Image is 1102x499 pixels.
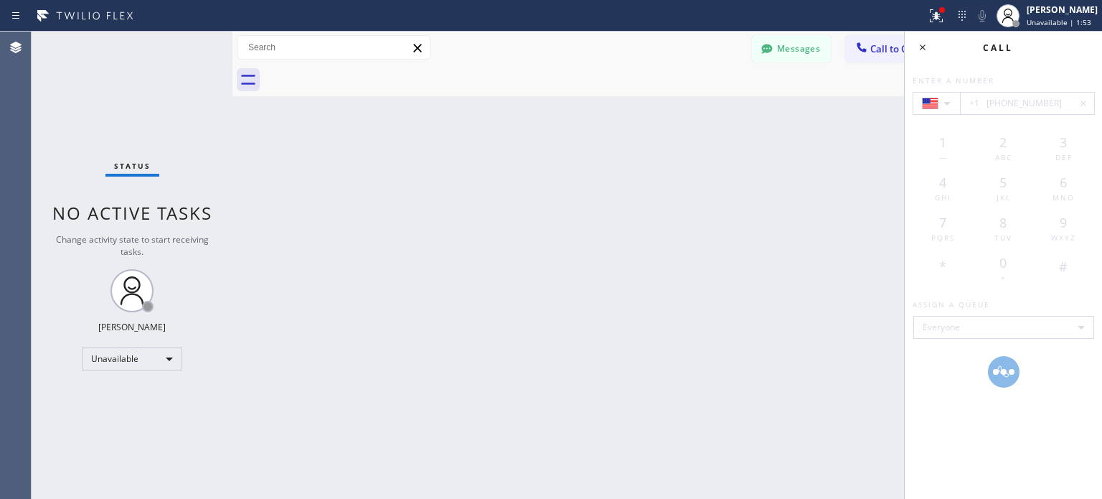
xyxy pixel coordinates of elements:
span: JKL [997,192,1011,202]
button: Mute [972,6,992,26]
span: Status [114,161,151,171]
button: Messages [752,35,831,62]
span: MNO [1052,192,1075,202]
span: Call [983,42,1013,54]
span: DEF [1055,152,1073,162]
div: Everyone [913,316,1094,339]
span: GHI [935,192,951,202]
span: ABC [995,152,1012,162]
span: 0 [999,254,1007,271]
span: 4 [939,174,946,191]
span: WXYZ [1051,233,1076,243]
span: Assign a queue [913,299,990,309]
span: 1 [939,134,946,151]
span: 3 [1060,134,1067,151]
span: Call to Customer [870,42,946,55]
span: 2 [999,134,1007,151]
span: TUV [994,233,1012,243]
span: No active tasks [52,201,212,225]
span: Enter a number [913,75,994,85]
span: Unavailable | 1:53 [1027,17,1091,27]
button: Call to Customer [845,35,955,62]
div: [PERSON_NAME] [1027,4,1098,16]
span: 7 [939,214,946,231]
span: # [1059,258,1068,275]
span: + [1001,273,1007,283]
span: — [939,152,948,162]
span: 6 [1060,174,1067,191]
span: 5 [999,174,1007,191]
span: Change activity state to start receiving tasks. [56,233,209,258]
span: 9 [1060,214,1067,231]
div: [PERSON_NAME] [98,321,166,333]
input: Search [237,36,430,59]
div: Unavailable [82,348,182,370]
span: 8 [999,214,1007,231]
span: PQRS [931,233,955,243]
